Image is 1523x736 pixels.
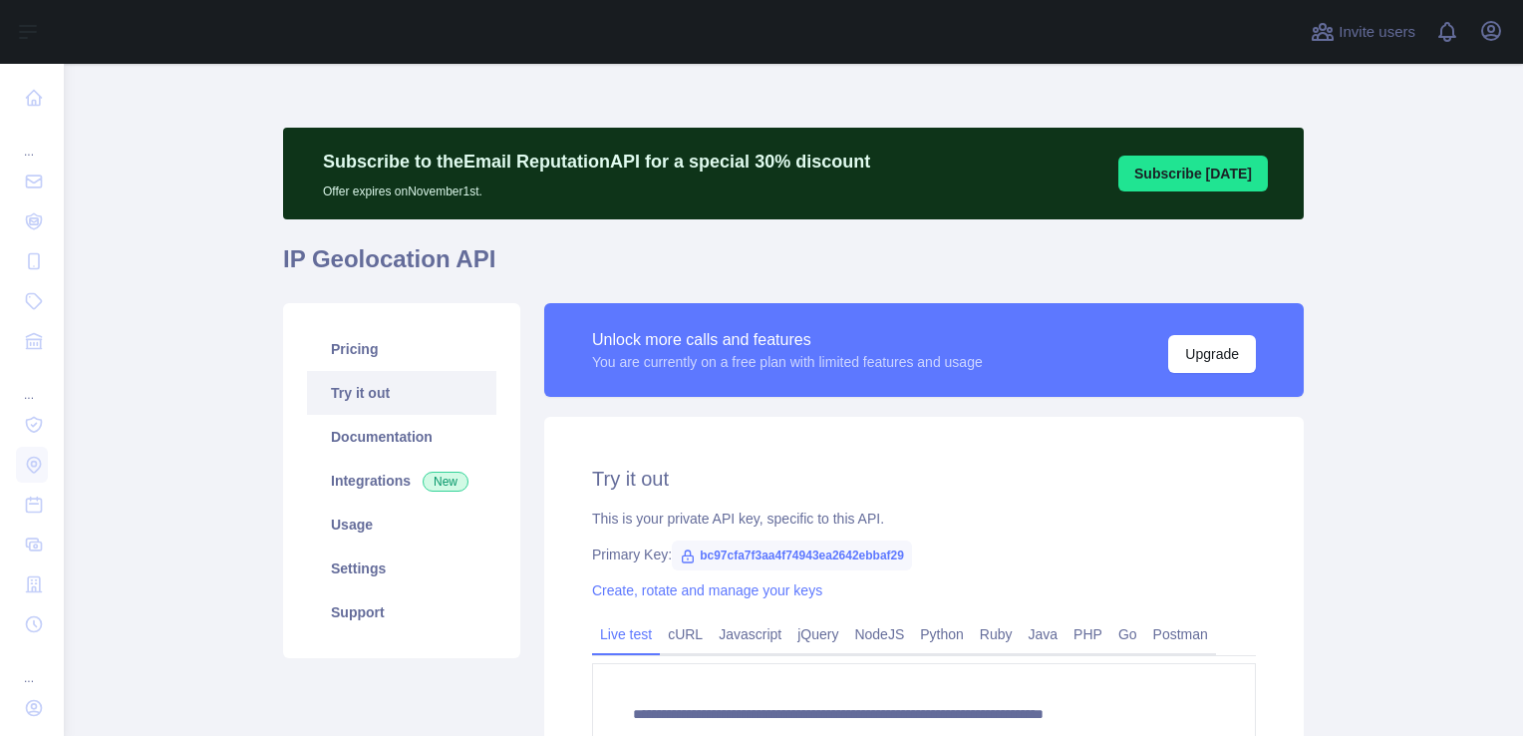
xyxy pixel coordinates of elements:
h1: IP Geolocation API [283,243,1304,291]
a: Live test [592,618,660,650]
a: Postman [1145,618,1216,650]
a: PHP [1066,618,1110,650]
div: Unlock more calls and features [592,328,983,352]
div: This is your private API key, specific to this API. [592,509,1256,529]
a: Settings [307,547,496,590]
div: ... [16,646,48,686]
div: You are currently on a free plan with limited features and usage [592,352,983,372]
a: Documentation [307,415,496,459]
a: Java [1021,618,1066,650]
a: cURL [660,618,711,650]
a: Pricing [307,327,496,371]
div: ... [16,120,48,160]
a: NodeJS [846,618,912,650]
a: Try it out [307,371,496,415]
button: Upgrade [1168,335,1256,373]
a: Support [307,590,496,634]
h2: Try it out [592,465,1256,493]
a: Usage [307,503,496,547]
a: jQuery [789,618,846,650]
button: Subscribe [DATE] [1118,156,1268,191]
div: Primary Key: [592,545,1256,564]
a: Create, rotate and manage your keys [592,582,822,598]
a: Ruby [972,618,1021,650]
a: Go [1110,618,1145,650]
p: Offer expires on November 1st. [323,176,870,199]
p: Subscribe to the Email Reputation API for a special 30 % discount [323,148,870,176]
a: Javascript [711,618,789,650]
a: Integrations New [307,459,496,503]
div: ... [16,363,48,403]
span: Invite users [1339,21,1415,44]
a: Python [912,618,972,650]
span: New [423,472,468,492]
button: Invite users [1307,16,1419,48]
span: bc97cfa7f3aa4f74943ea2642ebbaf29 [672,541,912,570]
